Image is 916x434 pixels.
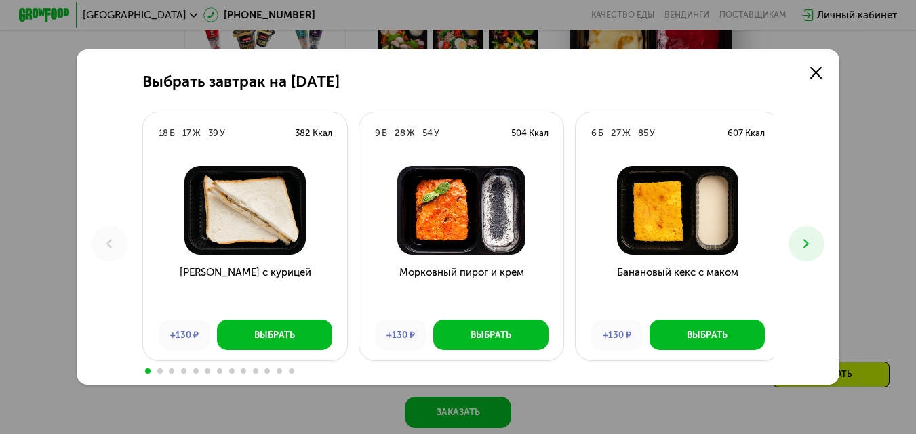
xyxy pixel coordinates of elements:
[153,166,337,255] img: Сэндвич с курицей
[220,127,225,140] div: У
[433,320,549,350] button: Выбрать
[434,127,439,140] div: У
[143,265,347,311] h3: [PERSON_NAME] с курицей
[370,166,553,255] img: Морковный пирог и крем
[638,127,648,140] div: 85
[650,127,655,140] div: У
[170,127,175,140] div: Б
[382,127,387,140] div: Б
[576,265,780,311] h3: Банановый кекс с маком
[375,320,427,350] div: +130 ₽
[159,127,168,140] div: 18
[650,320,765,350] button: Выбрать
[586,166,770,255] img: Банановый кекс с маком
[471,329,511,342] div: Выбрать
[159,320,211,350] div: +130 ₽
[591,320,643,350] div: +130 ₽
[359,265,563,311] h3: Морковный пирог и крем
[611,127,621,140] div: 27
[295,127,332,140] div: 382 Ккал
[591,127,597,140] div: 6
[217,320,332,350] button: Выбрать
[142,73,340,91] h2: Выбрать завтрак на [DATE]
[687,329,728,342] div: Выбрать
[208,127,218,140] div: 39
[193,127,201,140] div: Ж
[728,127,765,140] div: 607 Ккал
[598,127,603,140] div: Б
[395,127,405,140] div: 28
[622,127,631,140] div: Ж
[182,127,191,140] div: 17
[407,127,415,140] div: Ж
[511,127,549,140] div: 504 Ккал
[254,329,295,342] div: Выбрать
[422,127,433,140] div: 54
[375,127,380,140] div: 9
